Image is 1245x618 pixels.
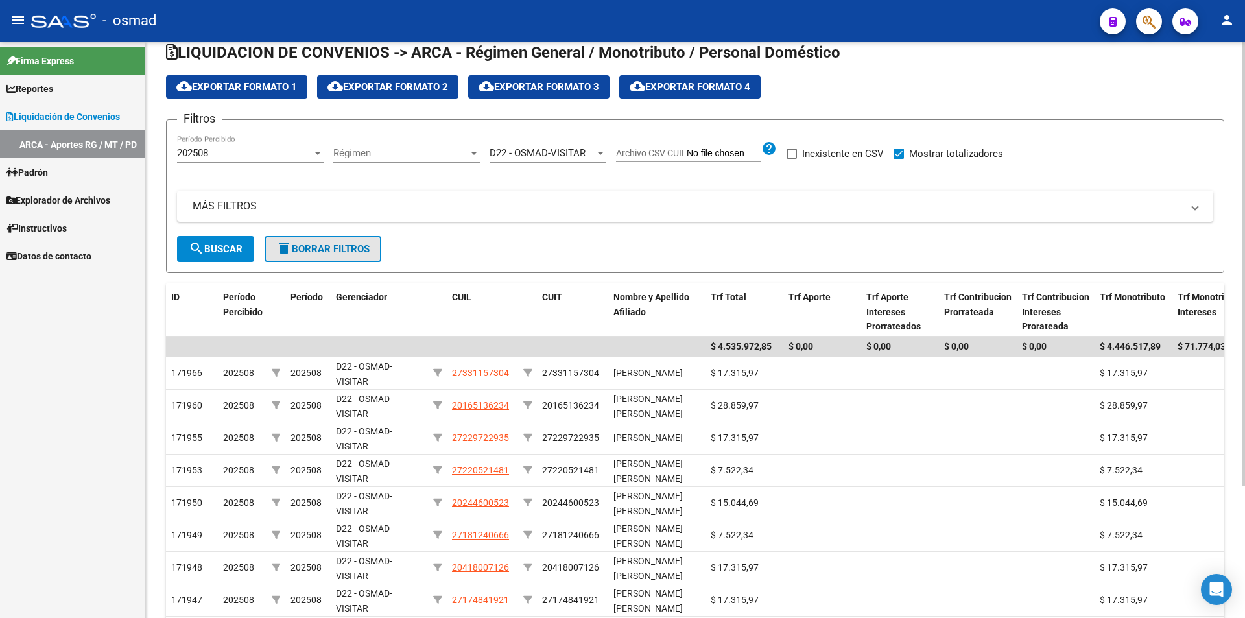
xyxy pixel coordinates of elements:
[866,292,921,332] span: Trf Aporte Intereses Prorrateados
[6,221,67,235] span: Instructivos
[761,141,777,156] mat-icon: help
[336,523,392,549] span: D22 - OSMAD-VISITAR
[452,400,509,410] span: 20165136234
[6,165,48,180] span: Padrón
[189,243,243,255] span: Buscar
[290,595,322,605] span: 202508
[944,292,1012,317] span: Trf Contribucion Prorrateada
[336,491,392,516] span: D22 - OSMAD-VISITAR
[1100,433,1148,443] span: $ 17.315,97
[447,283,518,340] datatable-header-cell: CUIL
[802,146,884,161] span: Inexistente en CSV
[6,82,53,96] span: Reportes
[1178,341,1226,351] span: $ 71.774,03
[6,193,110,208] span: Explorador de Archivos
[223,562,254,573] span: 202508
[613,556,683,581] span: [PERSON_NAME] [PERSON_NAME]
[1017,283,1095,340] datatable-header-cell: Trf Contribucion Intereses Prorateada
[331,283,428,340] datatable-header-cell: Gerenciador
[630,81,750,93] span: Exportar Formato 4
[177,147,208,159] span: 202508
[285,283,331,340] datatable-header-cell: Período
[1201,574,1232,605] div: Open Intercom Messenger
[711,341,772,351] span: $ 4.535.972,85
[333,147,468,159] span: Régimen
[542,560,599,575] div: 20418007126
[6,249,91,263] span: Datos de contacto
[613,394,683,419] span: [PERSON_NAME] [PERSON_NAME]
[336,361,392,386] span: D22 - OSMAD-VISITAR
[336,588,392,613] span: D22 - OSMAD-VISITAR
[1022,341,1047,351] span: $ 0,00
[336,394,392,419] span: D22 - OSMAD-VISITAR
[290,497,322,508] span: 202508
[223,465,254,475] span: 202508
[171,292,180,302] span: ID
[327,78,343,94] mat-icon: cloud_download
[866,341,891,351] span: $ 0,00
[711,562,759,573] span: $ 17.315,97
[1100,530,1143,540] span: $ 7.522,34
[613,368,683,378] span: [PERSON_NAME]
[542,366,599,381] div: 27331157304
[613,588,683,613] span: [PERSON_NAME] [PERSON_NAME]
[166,283,218,340] datatable-header-cell: ID
[711,465,753,475] span: $ 7.522,34
[479,78,494,94] mat-icon: cloud_download
[1219,12,1235,28] mat-icon: person
[276,241,292,256] mat-icon: delete
[223,400,254,410] span: 202508
[193,199,1182,213] mat-panel-title: MÁS FILTROS
[939,283,1017,340] datatable-header-cell: Trf Contribucion Prorrateada
[1100,595,1148,605] span: $ 17.315,97
[290,368,322,378] span: 202508
[189,241,204,256] mat-icon: search
[613,523,683,549] span: [PERSON_NAME] [PERSON_NAME]
[6,54,74,68] span: Firma Express
[788,292,831,302] span: Trf Aporte
[537,283,608,340] datatable-header-cell: CUIT
[171,400,202,410] span: 171960
[687,148,761,160] input: Archivo CSV CUIL
[619,75,761,99] button: Exportar Formato 4
[176,81,297,93] span: Exportar Formato 1
[711,497,759,508] span: $ 15.044,69
[613,458,683,484] span: [PERSON_NAME] [PERSON_NAME]
[336,292,387,302] span: Gerenciador
[171,368,202,378] span: 171966
[468,75,610,99] button: Exportar Formato 3
[608,283,705,340] datatable-header-cell: Nombre y Apellido Afiliado
[479,81,599,93] span: Exportar Formato 3
[490,147,586,159] span: D22 - OSMAD-VISITAR
[542,528,599,543] div: 27181240666
[1095,283,1172,340] datatable-header-cell: Trf Monotributo
[276,243,370,255] span: Borrar Filtros
[6,110,120,124] span: Liquidación de Convenios
[1178,292,1243,317] span: Trf Monotributo Intereses
[711,595,759,605] span: $ 17.315,97
[223,530,254,540] span: 202508
[542,593,599,608] div: 27174841921
[265,236,381,262] button: Borrar Filtros
[711,400,759,410] span: $ 28.859,97
[102,6,156,35] span: - osmad
[452,562,509,573] span: 20418007126
[176,78,192,94] mat-icon: cloud_download
[711,292,746,302] span: Trf Total
[166,43,840,62] span: LIQUIDACION DE CONVENIOS -> ARCA - Régimen General / Monotributo / Personal Doméstico
[171,497,202,508] span: 171950
[290,465,322,475] span: 202508
[630,78,645,94] mat-icon: cloud_download
[452,497,509,508] span: 20244600523
[1022,292,1089,332] span: Trf Contribucion Intereses Prorateada
[177,191,1213,222] mat-expansion-panel-header: MÁS FILTROS
[944,341,969,351] span: $ 0,00
[613,491,683,516] span: [PERSON_NAME] [PERSON_NAME]
[336,458,392,484] span: D22 - OSMAD-VISITAR
[327,81,448,93] span: Exportar Formato 2
[861,283,939,340] datatable-header-cell: Trf Aporte Intereses Prorrateados
[452,465,509,475] span: 27220521481
[452,433,509,443] span: 27229722935
[1100,465,1143,475] span: $ 7.522,34
[542,495,599,510] div: 20244600523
